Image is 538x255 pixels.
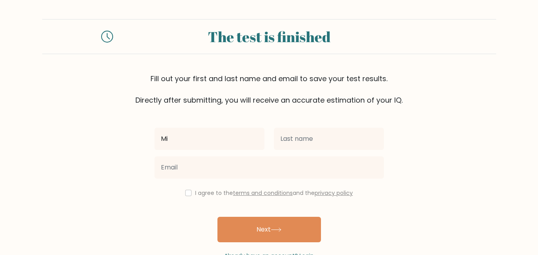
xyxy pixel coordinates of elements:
[123,26,416,47] div: The test is finished
[274,128,384,150] input: Last name
[217,217,321,242] button: Next
[315,189,353,197] a: privacy policy
[155,128,264,150] input: First name
[155,156,384,179] input: Email
[233,189,293,197] a: terms and conditions
[195,189,353,197] label: I agree to the and the
[42,73,496,105] div: Fill out your first and last name and email to save your test results. Directly after submitting,...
